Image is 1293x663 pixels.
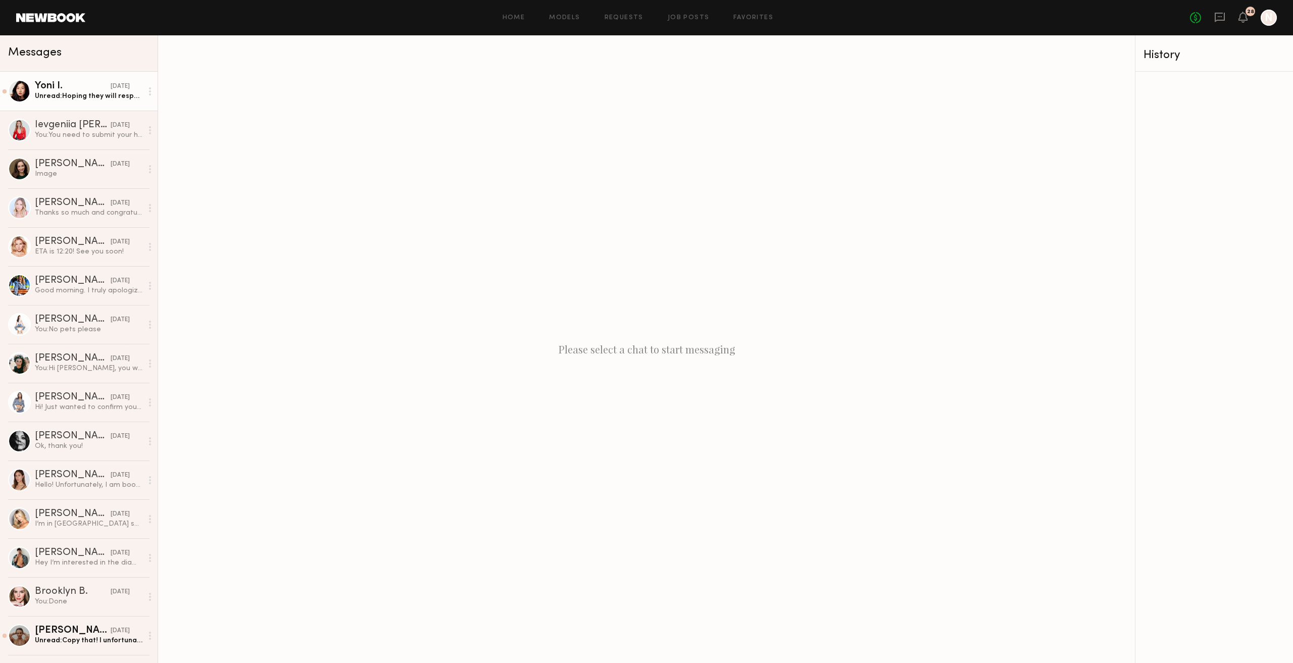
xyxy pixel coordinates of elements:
div: [PERSON_NAME] [35,237,111,247]
a: Requests [605,15,643,21]
a: Home [503,15,525,21]
div: [DATE] [111,315,130,325]
a: Models [549,15,580,21]
div: Unread: Copy that! I unfortunately won’t be available for this, sorry abbot that! It’s just that ... [35,636,142,645]
div: [PERSON_NAME] [35,548,111,558]
div: Unread: Hoping they will respond back and sort this out for us. Again thank you so much for you u... [35,91,142,101]
div: You: You need to submit your hours with Newbook so that I can complete payment. [35,130,142,140]
div: Hey I’m interested in the diamond wish jewelry store opening. However, the rate is not enough for... [35,558,142,568]
div: [DATE] [111,121,130,130]
div: [PERSON_NAME] [35,276,111,286]
div: Hi! Just wanted to confirm you cancelled for [DATE]? I charge for cancellations less than 24hrs i... [35,402,142,412]
div: [DATE] [111,432,130,441]
div: [DATE] [111,548,130,558]
div: [PERSON_NAME] [35,509,111,519]
div: You: No pets please [35,325,142,334]
a: N [1261,10,1277,26]
a: Favorites [733,15,773,21]
div: Ievgeniia [PERSON_NAME] [35,120,111,130]
div: [PERSON_NAME] [35,315,111,325]
div: You: Hi [PERSON_NAME], you will be attending a Ribbon cutting event so please dress elegant and d... [35,364,142,373]
div: [DATE] [111,198,130,208]
div: Hello! Unfortunately, I am booked this date, so I’m unavailable. Thank you for your consideration! [35,480,142,490]
div: I’m in [GEOGRAPHIC_DATA] so that will barely cover travel. But next time! Thank you! ☺️ [35,519,142,529]
div: You: Done [35,597,142,606]
div: Please select a chat to start messaging [158,35,1135,663]
div: [DATE] [111,276,130,286]
div: [PERSON_NAME] [35,353,111,364]
a: Job Posts [668,15,710,21]
div: History [1143,49,1285,61]
div: [DATE] [111,160,130,169]
div: ETA is 12:20! See you soon! [35,247,142,257]
span: Messages [8,47,62,59]
div: [DATE] [111,471,130,480]
div: [PERSON_NAME] [35,198,111,208]
div: Brooklyn B. [35,587,111,597]
div: Good morning. I truly apologize, but I’ve broken my little toe. The pain is quite severe, and I’m... [35,286,142,295]
div: [PERSON_NAME] [35,392,111,402]
div: Thanks so much and congratulations on the opening! [35,208,142,218]
div: Ok, thank you! [35,441,142,451]
div: Image [35,169,142,179]
div: [DATE] [111,393,130,402]
div: [DATE] [111,237,130,247]
div: [DATE] [111,82,130,91]
div: [PERSON_NAME] [35,431,111,441]
div: [PERSON_NAME] [35,470,111,480]
div: [DATE] [111,626,130,636]
div: Yoni I. [35,81,111,91]
div: [PERSON_NAME] [35,626,111,636]
div: [DATE] [111,354,130,364]
div: [PERSON_NAME] [35,159,111,169]
div: 28 [1247,9,1254,15]
div: [DATE] [111,587,130,597]
div: [DATE] [111,509,130,519]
